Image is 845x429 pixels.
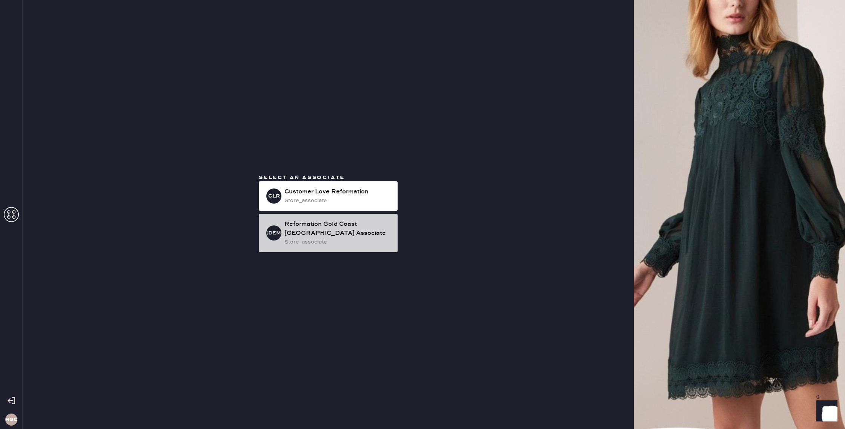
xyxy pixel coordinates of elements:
[284,187,392,196] div: Customer Love Reformation
[266,230,281,236] h3: [DEMOGRAPHIC_DATA]
[809,395,842,427] iframe: Front Chat
[284,220,392,238] div: Reformation Gold Coast [GEOGRAPHIC_DATA] Associate
[268,193,280,199] h3: CLR
[284,238,392,246] div: store_associate
[259,174,345,181] span: Select an associate
[5,417,17,422] h3: RGCC
[284,196,392,205] div: store_associate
